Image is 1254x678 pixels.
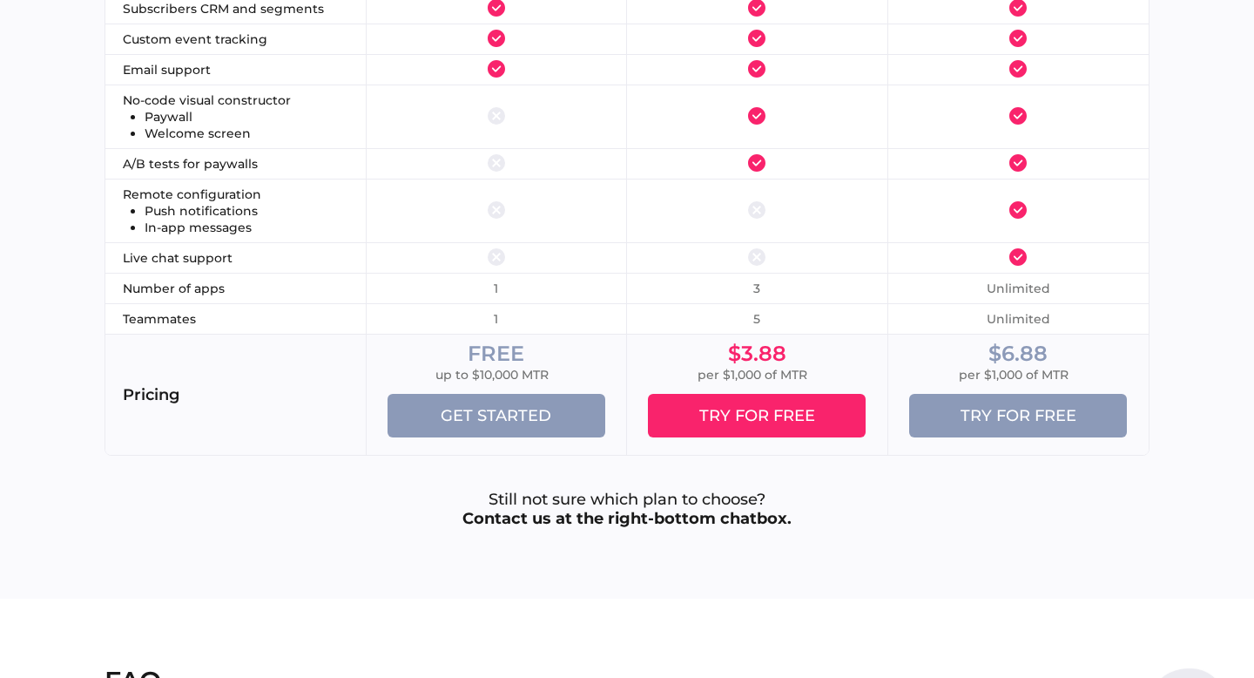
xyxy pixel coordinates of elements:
span: A/B tests for paywalls [123,156,258,172]
p: Still not sure which plan to choose? [104,491,1149,529]
th: Pricing [105,335,367,455]
span: Unlimited [987,281,1050,296]
span: Try for free [961,406,1076,425]
span: per $1,000 of MTR [959,364,1069,385]
span: Email support [123,62,211,78]
ul: No-code visual constructor [123,94,348,139]
span: Subscribers CRM and segments [123,1,324,17]
button: Try for free [648,394,866,437]
li: Welcome screen [145,127,348,139]
div: FREE [468,343,524,364]
li: Paywall [145,111,348,123]
span: Get Started [441,406,551,425]
button: Try for free [909,394,1127,437]
span: Number of apps [123,281,225,296]
button: Get Started [388,394,605,437]
ul: Remote configuration [123,188,348,234]
span: 1 [494,281,498,296]
span: Custom event tracking [123,31,267,47]
span: per $1,000 of MTR [698,364,807,385]
span: up to $10,000 MTR [435,364,549,385]
div: $3.88 [728,343,786,364]
span: Teammates [123,311,196,327]
span: Unlimited [987,311,1050,327]
li: In-app messages [145,221,348,234]
span: 3 [753,281,760,296]
div: $6.88 [988,343,1048,364]
li: Push notifications [145,205,348,217]
span: Live chat support [123,250,233,266]
strong: Contact us at the right-bottom chatbox. [462,509,792,528]
span: 1 [494,311,498,327]
span: Try for free [699,406,815,425]
span: 5 [753,311,760,327]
